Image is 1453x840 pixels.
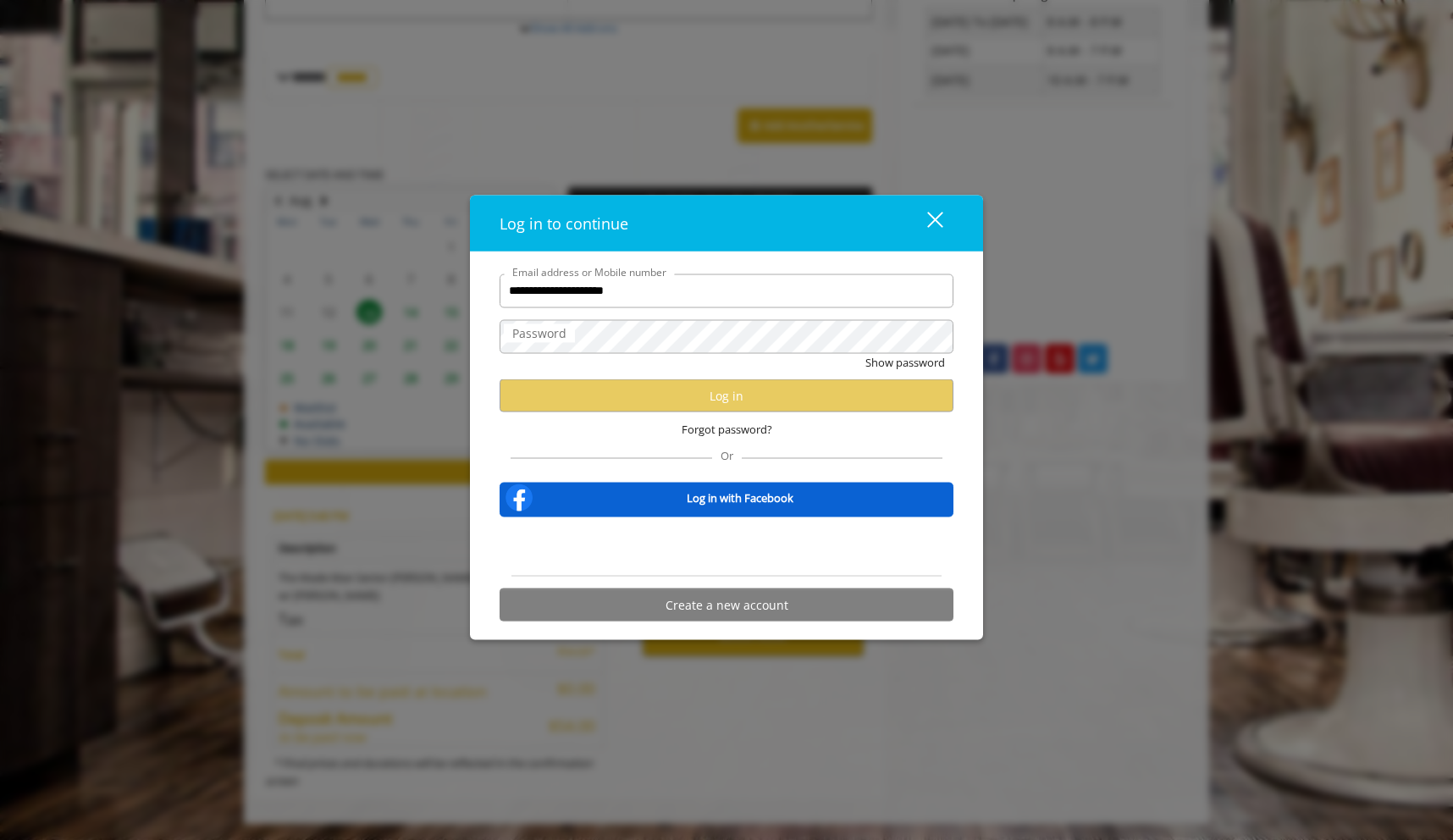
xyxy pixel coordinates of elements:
span: Forgot password? [682,421,772,439]
button: Show password [865,353,945,371]
iframe: Sign in with Google Button [641,528,813,566]
button: Create a new account [500,589,953,622]
label: Password [504,323,575,342]
input: Password [500,319,953,353]
span: Or [712,448,742,463]
span: Log in to continue [500,213,628,233]
input: Email address or Mobile number [500,274,953,307]
label: Email address or Mobile number [504,263,675,279]
button: Log in [500,379,953,412]
button: close dialog [896,206,953,240]
b: Log in with Facebook [687,489,793,506]
img: facebook-logo [502,481,536,515]
div: close dialog [908,210,942,235]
